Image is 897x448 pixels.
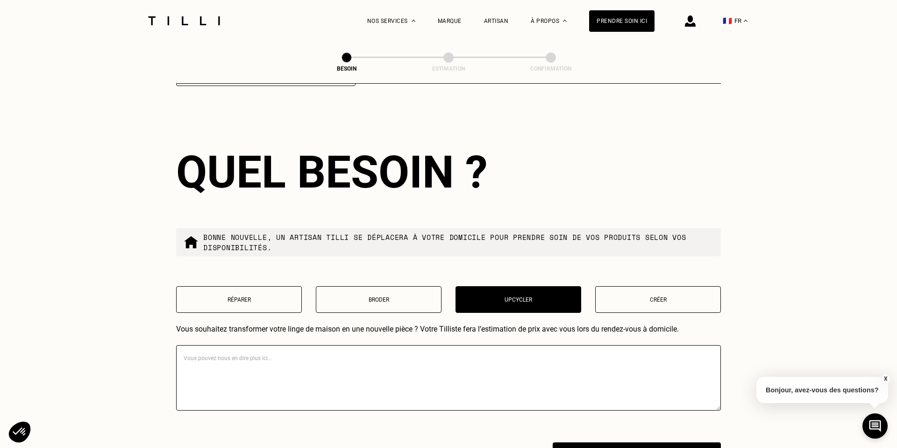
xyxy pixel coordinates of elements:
[176,146,721,198] div: Quel besoin ?
[438,18,462,24] a: Marque
[589,10,655,32] a: Prendre soin ici
[744,20,747,22] img: menu déroulant
[881,374,890,384] button: X
[412,20,415,22] img: Menu déroulant
[184,235,199,250] img: commande à domicile
[504,65,598,72] div: Confirmation
[300,65,393,72] div: Besoin
[723,16,732,25] span: 🇫🇷
[461,296,576,303] p: Upcycler
[321,296,436,303] p: Broder
[484,18,509,24] a: Artisan
[402,65,495,72] div: Estimation
[176,325,721,333] p: Vous souhaitez transformer votre linge de maison en une nouvelle pièce ? Votre Tilliste fera l’es...
[595,286,721,313] button: Créer
[563,20,567,22] img: Menu déroulant à propos
[456,286,581,313] button: Upcycler
[316,286,441,313] button: Broder
[756,377,888,403] p: Bonjour, avez-vous des questions?
[145,16,223,25] img: Logo du service de couturière Tilli
[181,296,297,303] p: Réparer
[600,296,716,303] p: Créer
[203,232,713,253] p: Bonne nouvelle, un artisan tilli se déplacera à votre domicile pour prendre soin de vos produits ...
[176,286,302,313] button: Réparer
[685,15,696,27] img: icône connexion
